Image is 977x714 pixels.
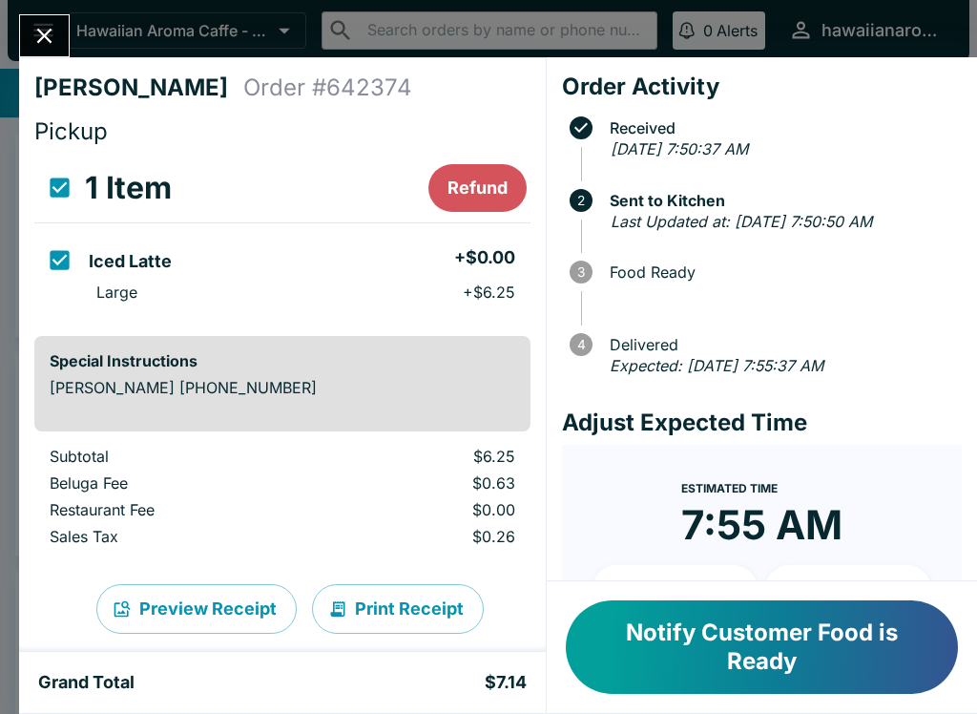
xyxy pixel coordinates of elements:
[343,500,515,519] p: $0.00
[85,169,172,207] h3: 1 Item
[34,73,243,102] h4: [PERSON_NAME]
[566,600,958,694] button: Notify Customer Food is Ready
[343,527,515,546] p: $0.26
[96,283,137,302] p: Large
[50,378,515,397] p: [PERSON_NAME] [PHONE_NUMBER]
[611,139,748,158] em: [DATE] 7:50:37 AM
[96,584,297,634] button: Preview Receipt
[34,154,530,321] table: orders table
[343,447,515,466] p: $6.25
[89,250,172,273] h5: Iced Latte
[50,447,312,466] p: Subtotal
[600,119,962,136] span: Received
[50,473,312,493] p: Beluga Fee
[50,500,312,519] p: Restaurant Fee
[765,565,931,613] button: + 20
[562,73,962,101] h4: Order Activity
[34,447,530,554] table: orders table
[243,73,412,102] h4: Order # 642374
[681,500,842,550] time: 7:55 AM
[454,246,515,269] h5: + $0.00
[577,193,585,208] text: 2
[20,15,69,56] button: Close
[562,409,962,437] h4: Adjust Expected Time
[610,356,823,375] em: Expected: [DATE] 7:55:37 AM
[592,565,759,613] button: + 10
[611,212,872,231] em: Last Updated at: [DATE] 7:50:50 AM
[577,264,585,280] text: 3
[34,117,108,145] span: Pickup
[38,671,135,694] h5: Grand Total
[600,336,962,353] span: Delivered
[50,351,515,370] h6: Special Instructions
[681,481,778,495] span: Estimated Time
[600,263,962,281] span: Food Ready
[428,164,527,212] button: Refund
[343,473,515,493] p: $0.63
[485,671,527,694] h5: $7.14
[576,337,585,352] text: 4
[463,283,515,302] p: + $6.25
[312,584,484,634] button: Print Receipt
[50,527,312,546] p: Sales Tax
[600,192,962,209] span: Sent to Kitchen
